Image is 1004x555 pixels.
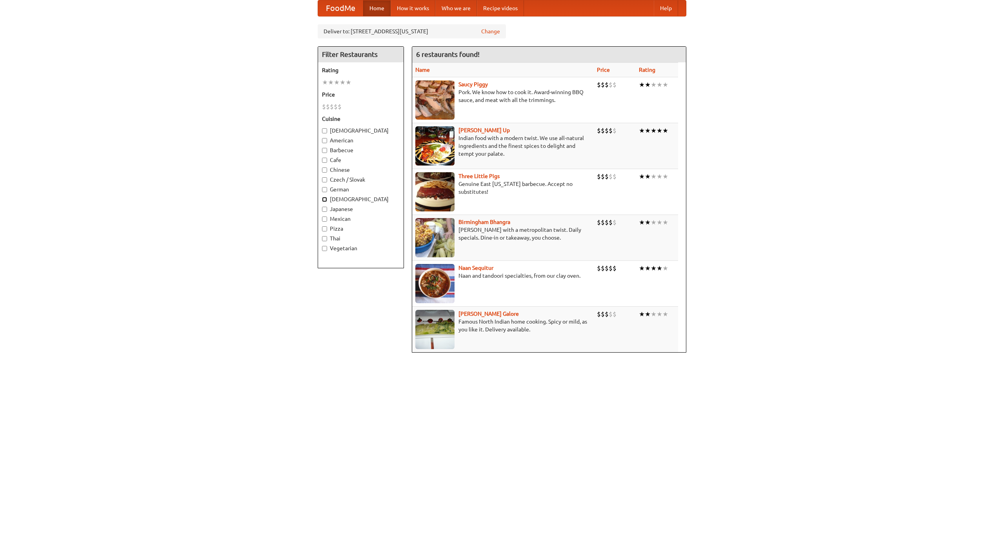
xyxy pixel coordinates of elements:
[597,172,601,181] li: $
[322,158,327,163] input: Cafe
[322,225,400,233] label: Pizza
[605,218,609,227] li: $
[613,310,617,318] li: $
[645,218,651,227] li: ★
[415,180,591,196] p: Genuine East [US_STATE] barbecue. Accept no substitutes!
[322,186,400,193] label: German
[416,51,480,58] ng-pluralize: 6 restaurants found!
[597,264,601,273] li: $
[458,219,510,225] a: Birmingham Bhangra
[605,172,609,181] li: $
[605,80,609,89] li: $
[645,310,651,318] li: ★
[605,310,609,318] li: $
[415,226,591,242] p: [PERSON_NAME] with a metropolitan twist. Daily specials. Dine-in or takeaway, you choose.
[415,310,455,349] img: currygalore.jpg
[322,215,400,223] label: Mexican
[605,126,609,135] li: $
[657,172,662,181] li: ★
[458,265,493,271] b: Naan Sequitur
[597,80,601,89] li: $
[609,264,613,273] li: $
[318,24,506,38] div: Deliver to: [STREET_ADDRESS][US_STATE]
[657,310,662,318] li: ★
[601,218,605,227] li: $
[613,264,617,273] li: $
[322,136,400,144] label: American
[338,102,342,111] li: $
[639,126,645,135] li: ★
[613,172,617,181] li: $
[318,47,404,62] h4: Filter Restaurants
[651,264,657,273] li: ★
[662,80,668,89] li: ★
[458,173,500,179] a: Three Little Pigs
[458,81,488,87] a: Saucy Piggy
[322,78,328,87] li: ★
[662,126,668,135] li: ★
[322,217,327,222] input: Mexican
[322,246,327,251] input: Vegetarian
[662,264,668,273] li: ★
[322,244,400,252] label: Vegetarian
[334,102,338,111] li: $
[322,226,327,231] input: Pizza
[322,195,400,203] label: [DEMOGRAPHIC_DATA]
[415,134,591,158] p: Indian food with a modern twist. We use all-natural ingredients and the finest spices to delight ...
[322,205,400,213] label: Japanese
[651,310,657,318] li: ★
[609,80,613,89] li: $
[657,264,662,273] li: ★
[346,78,351,87] li: ★
[415,272,591,280] p: Naan and tandoori specialties, from our clay oven.
[415,126,455,166] img: curryup.jpg
[657,218,662,227] li: ★
[322,127,400,135] label: [DEMOGRAPHIC_DATA]
[639,310,645,318] li: ★
[322,167,327,173] input: Chinese
[322,146,400,154] label: Barbecue
[657,126,662,135] li: ★
[322,156,400,164] label: Cafe
[601,80,605,89] li: $
[322,91,400,98] h5: Price
[651,126,657,135] li: ★
[651,172,657,181] li: ★
[322,128,327,133] input: [DEMOGRAPHIC_DATA]
[639,80,645,89] li: ★
[613,126,617,135] li: $
[458,311,519,317] a: [PERSON_NAME] Galore
[645,80,651,89] li: ★
[330,102,334,111] li: $
[322,66,400,74] h5: Rating
[651,80,657,89] li: ★
[645,126,651,135] li: ★
[322,176,400,184] label: Czech / Slovak
[639,172,645,181] li: ★
[318,0,363,16] a: FoodMe
[415,88,591,104] p: Pork. We know how to cook it. Award-winning BBQ sauce, and meat with all the trimmings.
[415,218,455,257] img: bhangra.jpg
[322,235,400,242] label: Thai
[597,126,601,135] li: $
[415,264,455,303] img: naansequitur.jpg
[322,177,327,182] input: Czech / Slovak
[322,148,327,153] input: Barbecue
[322,138,327,143] input: American
[322,236,327,241] input: Thai
[605,264,609,273] li: $
[597,67,610,73] a: Price
[609,218,613,227] li: $
[597,218,601,227] li: $
[458,127,510,133] a: [PERSON_NAME] Up
[609,310,613,318] li: $
[481,27,500,35] a: Change
[645,264,651,273] li: ★
[322,207,327,212] input: Japanese
[662,172,668,181] li: ★
[322,187,327,192] input: German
